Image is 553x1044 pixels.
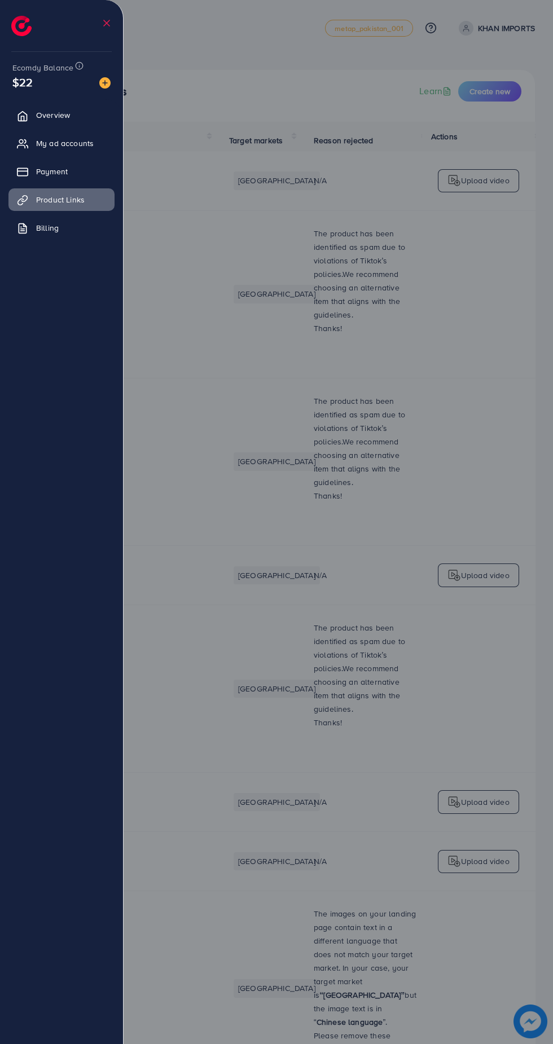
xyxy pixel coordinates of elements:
span: Billing [36,222,59,234]
a: My ad accounts [8,132,115,155]
img: logo [11,16,32,36]
span: Overview [36,109,70,121]
span: Ecomdy Balance [12,62,73,73]
a: Overview [8,104,115,126]
span: Product Links [36,194,85,205]
a: Product Links [8,188,115,211]
a: Billing [8,217,115,239]
span: $22 [12,74,33,90]
span: My ad accounts [36,138,94,149]
span: Payment [36,166,68,177]
a: Payment [8,160,115,183]
img: image [99,77,111,89]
